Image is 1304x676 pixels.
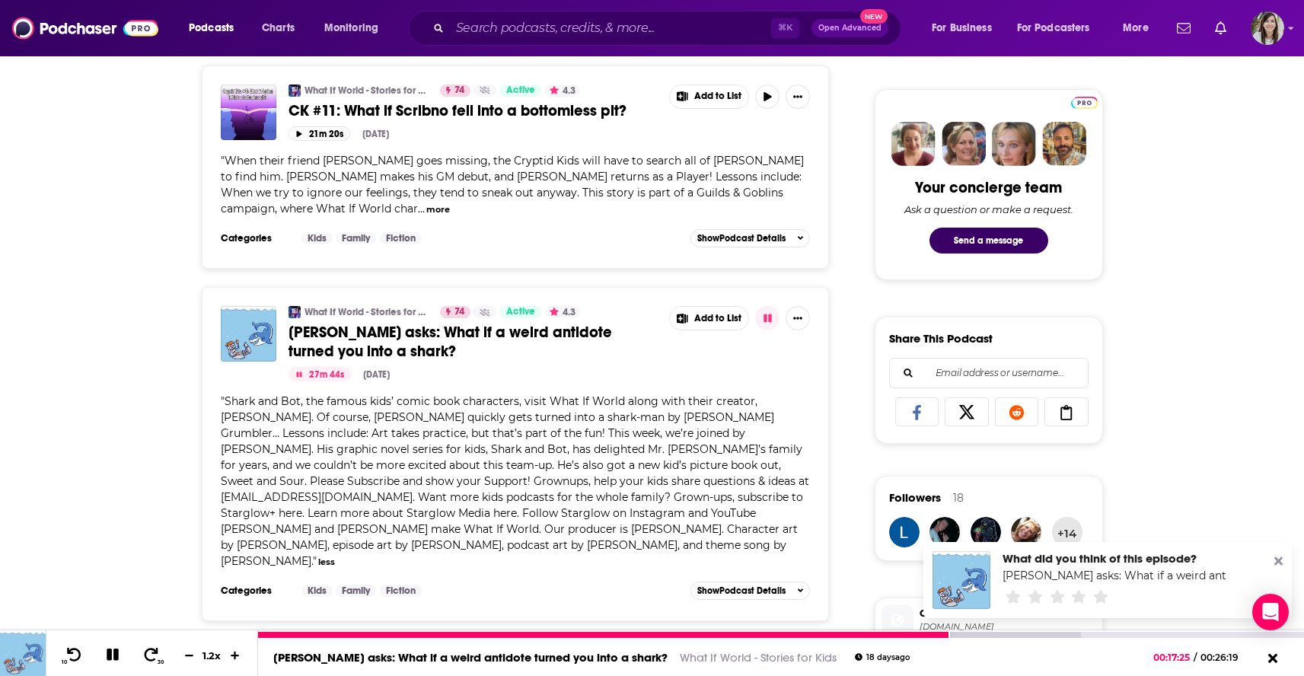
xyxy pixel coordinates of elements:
button: open menu [921,16,1011,40]
button: 4.3 [545,306,580,318]
span: Add to List [694,313,741,324]
span: [PERSON_NAME] asks: What if a weird antidote turned you into a shark? [289,323,612,361]
div: [DATE] [362,129,389,139]
span: New [860,9,888,24]
a: Share on X/Twitter [945,397,989,426]
button: Send a message [929,228,1048,253]
img: Sydney Profile [891,122,936,166]
a: Charts [252,16,304,40]
button: Open AdvancedNew [811,19,888,37]
a: Share on Reddit [995,397,1039,426]
h3: Categories [221,585,289,597]
a: 74 [440,84,470,97]
span: CK #11: What if Scribno fell into a bottomless pit? [289,101,626,120]
a: Family [336,585,376,597]
button: 10 [59,646,88,665]
span: Add to List [694,91,741,102]
a: Family [336,232,376,244]
div: [DATE] [363,369,390,380]
button: Show More Button [670,85,749,108]
a: Active [500,306,541,318]
span: Official Website [920,607,1096,620]
a: Kids [301,232,333,244]
span: For Podcasters [1017,18,1090,39]
a: Pro website [1071,94,1098,109]
img: Podchaser - Follow, Share and Rate Podcasts [12,14,158,43]
span: Podcasts [189,18,234,39]
button: +14 [1052,517,1082,547]
button: Show profile menu [1251,11,1284,45]
img: Barbara Profile [942,122,986,166]
h3: Share This Podcast [889,331,993,346]
a: What If World - Stories for Kids [304,84,430,97]
a: Official Website[DOMAIN_NAME] [882,604,1096,636]
div: Search followers [889,358,1089,388]
div: Your concierge team [915,178,1062,197]
div: 18 [953,491,964,505]
span: For Business [932,18,992,39]
div: Ask a question or make a request. [904,203,1073,215]
a: Fiction [380,232,422,244]
a: Copy Link [1044,397,1089,426]
a: Show notifications dropdown [1209,15,1232,41]
img: linruizhang1314 [889,517,920,547]
span: Show Podcast Details [697,233,786,244]
span: 74 [454,83,464,98]
a: [PERSON_NAME] asks: What if a weird antidote turned you into a shark? [289,323,658,361]
span: When their friend [PERSON_NAME] goes missing, the Cryptid Kids will have to search all of [PERSON... [221,154,804,215]
img: What If World - Stories for Kids [289,306,301,318]
a: What If World - Stories for Kids [304,306,430,318]
span: 30 [158,659,164,665]
button: 27m 44s [289,367,351,381]
a: Kids [301,585,333,597]
span: " [221,154,804,215]
a: What If World - Stories for Kids [680,650,837,665]
span: 00:17:25 [1153,652,1194,663]
input: Search podcasts, credits, & more... [450,16,771,40]
button: Show More Button [670,307,749,330]
a: Maryammimi101 [971,517,1001,547]
span: Followers [889,490,941,505]
button: ShowPodcast Details [690,229,811,247]
img: Ryan asks: What if a weird antidote turned you into a shark? [933,551,990,609]
div: 18 days ago [855,653,910,662]
button: 4.3 [545,84,580,97]
button: open menu [314,16,398,40]
img: Ryan asks: What if a weird antidote turned you into a shark? [221,306,276,362]
span: / [1194,652,1197,663]
button: Show More Button [786,84,810,109]
img: Jules Profile [992,122,1036,166]
img: jmurph [1011,517,1041,547]
span: Shark and Bot, the famous kids’ comic book characters, visit What If World along with their creat... [221,394,809,568]
a: [PERSON_NAME] asks: What if a weird antidote turned you into a shark? [273,650,668,665]
span: Open Advanced [818,24,882,32]
img: Alidebbab [929,517,960,547]
span: ⌘ K [771,18,799,38]
button: open menu [1007,16,1112,40]
a: Share on Facebook [895,397,939,426]
img: User Profile [1251,11,1284,45]
img: What If World - Stories for Kids [289,84,301,97]
span: Charts [262,18,295,39]
div: Search podcasts, credits, & more... [422,11,916,46]
div: Open Intercom Messenger [1252,594,1289,630]
button: open menu [178,16,253,40]
span: More [1123,18,1149,39]
span: 00:26:19 [1197,652,1254,663]
button: open menu [1112,16,1168,40]
input: Email address or username... [902,359,1076,387]
span: Monitoring [324,18,378,39]
a: Fiction [380,585,422,597]
button: more [426,203,450,216]
span: Show Podcast Details [697,585,786,596]
button: Show More Button [786,306,810,330]
span: 74 [454,305,464,320]
img: CK #11: What if Scribno fell into a bottomless pit? [221,84,276,140]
